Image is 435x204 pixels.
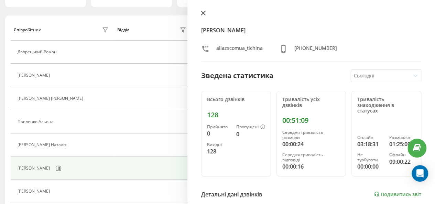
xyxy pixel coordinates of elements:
[374,191,421,197] a: Подивитись звіт
[389,140,415,148] div: 01:25:09
[18,142,68,147] div: [PERSON_NAME] Наталія
[18,166,52,171] div: [PERSON_NAME]
[236,130,265,138] div: 0
[357,152,383,162] div: Не турбувати
[389,152,415,157] div: Офлайн
[18,50,58,54] div: Дворецький Роман
[201,190,262,198] div: Детальні дані дзвінків
[216,45,263,55] div: allazscomua_tichina
[357,162,383,171] div: 00:00:00
[207,111,265,119] div: 128
[207,147,231,155] div: 128
[294,45,337,55] div: [PHONE_NUMBER]
[236,125,265,130] div: Пропущені
[412,165,428,182] div: Open Intercom Messenger
[389,158,415,166] div: 09:00:22
[207,97,265,103] div: Всього дзвінків
[18,189,52,194] div: [PERSON_NAME]
[18,96,85,101] div: [PERSON_NAME] [PERSON_NAME]
[282,116,340,125] div: 00:51:09
[207,142,231,147] div: Вихідні
[201,26,421,34] h4: [PERSON_NAME]
[201,71,273,81] div: Зведена статистика
[14,28,41,32] div: Співробітник
[357,140,383,148] div: 03:18:31
[282,130,340,140] div: Середня тривалість розмови
[282,140,340,148] div: 00:00:24
[207,129,231,138] div: 0
[18,73,52,78] div: [PERSON_NAME]
[282,97,340,108] div: Тривалість усіх дзвінків
[282,152,340,162] div: Середня тривалість відповіді
[18,119,55,124] div: Павленко Альона
[389,135,415,140] div: Розмовляє
[357,135,383,140] div: Онлайн
[207,125,231,129] div: Прийнято
[117,28,129,32] div: Відділ
[357,97,415,114] div: Тривалість знаходження в статусах
[282,162,340,171] div: 00:00:16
